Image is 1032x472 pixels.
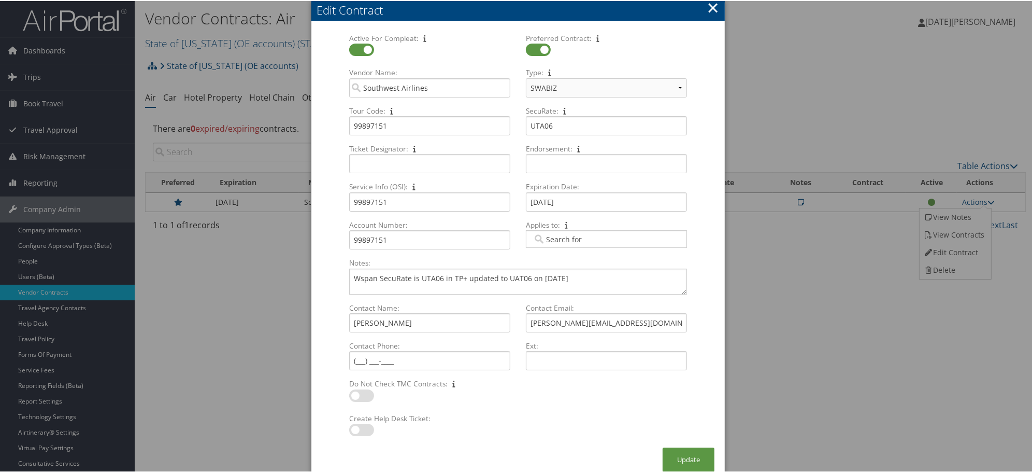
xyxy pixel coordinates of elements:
label: Ticket Designator: [345,143,514,153]
input: Applies to: [533,233,591,243]
label: Active For Compleat: [345,32,514,43]
label: Do Not Check TMC Contracts: [345,378,514,388]
button: Update [663,447,714,471]
input: Ext: [526,350,687,369]
label: Expiration Date: [522,181,691,191]
label: Vendor Name: [345,66,514,77]
input: Contact Name: [349,312,510,331]
label: Preferred Contract: [522,32,691,43]
div: Edit Contract [317,1,725,17]
input: Contact Phone: [349,350,510,369]
label: Applies to: [522,219,691,229]
input: Service Info (OSI): [349,191,510,211]
label: SecuRate: [522,105,691,115]
input: Ticket Designator: [349,153,510,172]
label: Contact Email: [522,302,691,312]
input: SecuRate: [526,115,687,134]
label: Account Number: [345,219,514,229]
label: Service Info (OSI): [345,181,514,191]
label: Type: [522,66,691,77]
input: Account Number: [349,229,510,248]
label: Ext: [522,340,691,350]
label: Create Help Desk Ticket: [345,412,514,423]
input: Contact Email: [526,312,687,331]
textarea: Notes: [349,268,687,294]
select: Type: [526,77,687,96]
input: Tour Code: [349,115,510,134]
input: Endorsement: [526,153,687,172]
label: Contact Name: [345,302,514,312]
label: Endorsement: [522,143,691,153]
label: Contact Phone: [345,340,514,350]
label: Notes: [345,257,691,267]
input: Vendor Name: [349,77,510,96]
label: Tour Code: [345,105,514,115]
input: Expiration Date: [526,191,687,211]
